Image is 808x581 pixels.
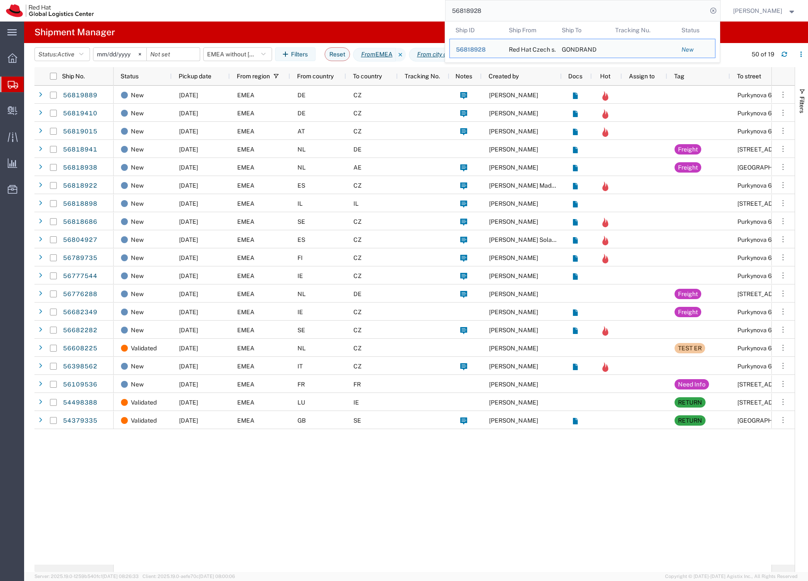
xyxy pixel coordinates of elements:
a: 54498388 [62,396,98,410]
span: New [131,104,144,122]
span: EMEA [237,146,254,153]
span: 09/15/2025 [179,164,198,171]
span: 03/31/2025 [179,399,198,406]
span: CZ [353,345,362,352]
span: To street [737,73,761,80]
span: NL [297,164,306,171]
span: EMEA [237,236,254,243]
span: 09/17/2025 [179,272,198,279]
span: Docs [568,73,582,80]
span: Dawn Gould [489,309,538,315]
span: Copyright © [DATE]-[DATE] Agistix Inc., All Rights Reserved [665,573,798,580]
span: New [131,321,144,339]
div: 50 of 19 [752,50,774,59]
span: 09/29/2025 [179,363,198,370]
span: Assign to [629,73,655,80]
span: IE [297,272,303,279]
span: FI [297,254,303,261]
i: From city does not contain [417,50,488,59]
span: Predrag Knezevic [489,92,538,99]
span: New [131,285,144,303]
span: Sona Mala [489,399,538,406]
span: Shatha Al Sadeq [489,327,538,334]
div: GONDRAND [562,39,597,58]
span: EMEA [237,327,254,334]
span: Client: 2025.19.0-aefe70c [142,574,235,579]
span: EMEA [237,128,254,135]
span: New [131,86,144,104]
button: Status:Active [34,47,90,61]
span: New [131,375,144,393]
span: Sona Mala [489,417,538,424]
th: Status [675,22,715,39]
span: Riemannstrasse 29B [737,146,794,153]
span: Pablo Solar Vilarino [489,236,604,243]
span: EMEA [237,309,254,315]
span: Validated [131,339,157,357]
div: Red Hat Czech s.r.o. [508,39,550,58]
span: Purkynova 647/111 [737,254,789,261]
a: 56682349 [62,306,98,319]
button: Reset [325,47,350,61]
span: CZ [353,110,362,117]
span: Gianluca Pesoli [489,363,538,370]
div: RETURN [678,397,702,408]
span: 09/17/2025 [179,110,198,117]
span: FR [297,381,305,388]
a: 56818938 [62,161,98,175]
a: 56398562 [62,360,98,374]
span: New [131,249,144,267]
span: 09/22/2025 [179,92,198,99]
span: Juan Manuel Parrilla Madrid [489,182,558,189]
span: AT [297,128,305,135]
input: Not set [147,48,200,61]
span: 09/18/2025 [179,236,198,243]
span: Sona Mala [733,6,782,15]
span: New [131,158,144,176]
span: [DATE] 08:00:06 [199,574,235,579]
span: 09/15/2025 [179,146,198,153]
span: Status [121,73,139,80]
span: 09/30/2025 [179,327,198,334]
span: Purkynova 665/115 [737,272,791,279]
span: EMEA [237,417,254,424]
span: Purkynova 665/115 [737,345,791,352]
span: Notes [455,73,472,80]
div: Freight [678,144,698,155]
i: From [361,50,375,59]
span: CZ [353,218,362,225]
a: 56818686 [62,215,98,229]
span: Purkynova 647/111 [737,182,789,189]
span: SE [297,218,305,225]
span: ES [297,236,305,243]
span: CZ [353,254,362,261]
span: 09/11/2025 [179,309,198,315]
span: DE [353,290,362,297]
span: CZ [353,236,362,243]
span: Purkynova 647/111 [737,218,789,225]
span: From city does not contain Brno [409,48,553,62]
span: Purkynova 647/111 [737,128,789,135]
th: Ship To [556,22,609,39]
span: EMEA [237,254,254,261]
span: 09/22/2025 [179,218,198,225]
a: 56608225 [62,342,98,355]
span: DE [353,146,362,153]
button: [PERSON_NAME] [733,6,796,16]
span: Server: 2025.19.0-1259b540fc1 [34,574,139,579]
span: Purkynova 647/111 [737,327,789,334]
a: 56789735 [62,251,98,265]
span: 03/31/2025 [179,417,198,424]
span: FR [353,381,361,388]
a: 56682282 [62,324,98,337]
div: 56818928 [456,45,497,54]
span: New [131,195,144,213]
th: Ship From [502,22,556,39]
div: Freight [678,162,698,173]
span: From country [297,73,334,80]
a: 56819410 [62,107,98,121]
div: Freight [678,289,698,299]
span: DE [297,92,306,99]
span: 09/19/2025 [179,182,198,189]
a: 56109536 [62,378,98,392]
